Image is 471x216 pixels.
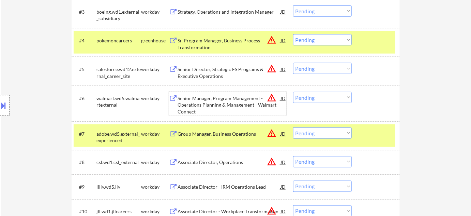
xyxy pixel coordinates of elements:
[141,131,169,137] div: workday
[96,208,141,215] div: jll.wd1.jllcareers
[141,9,169,15] div: workday
[141,66,169,73] div: workday
[79,184,91,191] div: #9
[267,129,276,138] button: warning_amber
[267,35,276,45] button: warning_amber
[96,37,141,44] div: pokemoncareers
[178,66,280,79] div: Senior Director, Strategic ES Programs & Executive Operations
[178,184,280,191] div: Associate Director - IRM Operations Lead
[267,93,276,103] button: warning_amber
[178,131,280,137] div: Group Manager, Business Operations
[280,34,287,46] div: JD
[280,63,287,75] div: JD
[79,9,91,15] div: #3
[178,9,280,15] div: Strategy, Operations and Integration Manager
[267,157,276,167] button: warning_amber
[79,208,91,215] div: #10
[267,64,276,73] button: warning_amber
[178,95,280,115] div: Senior Manager, Program Management - Operations Planning & Management - Walmart Connect
[280,156,287,168] div: JD
[280,181,287,193] div: JD
[280,5,287,18] div: JD
[141,159,169,166] div: workday
[280,92,287,104] div: JD
[178,37,280,51] div: Sr. Program Manager, Business Process Transformation
[141,37,169,44] div: greenhouse
[280,127,287,140] div: JD
[79,37,91,44] div: #4
[96,184,141,191] div: lilly.wd5.lly
[267,206,276,216] button: warning_amber
[141,208,169,215] div: workday
[141,184,169,191] div: workday
[96,9,141,22] div: boeing.wd1.external_subsidiary
[178,159,280,166] div: Associate Director, Operations
[141,95,169,102] div: workday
